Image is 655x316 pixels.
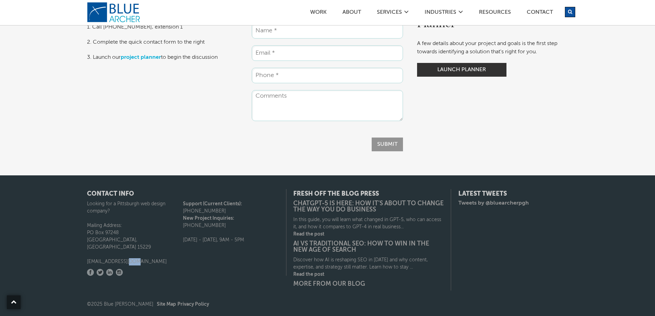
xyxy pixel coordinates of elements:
p: [EMAIL_ADDRESS][DOMAIN_NAME] [87,258,183,265]
a: Read the post [293,231,444,238]
a: Work [310,10,327,17]
a: ChatGPT-5 is Here: How It’s About to Change the Way You Do Business [293,200,444,213]
p: Looking for a Pittsburgh web design company? [87,200,183,215]
h4: CONTACT INFO [87,191,279,197]
p: A few details about your project and goals is the first step towards identifying a solution that'... [417,40,568,56]
a: Industries [424,10,457,17]
a: SERVICES [376,10,402,17]
input: Name * [252,23,403,39]
a: logo [87,2,142,23]
p: Mailing Address: PO Box 97248 [GEOGRAPHIC_DATA], [GEOGRAPHIC_DATA] 15229 [87,222,183,251]
input: Submit [372,138,403,151]
p: In this guide, you will learn what changed in GPT-5, who can access it, and how it compares to GP... [293,216,444,231]
span: ©2025 Blue [PERSON_NAME] [87,302,209,307]
input: Email * [252,45,403,61]
p: 1. Call [PHONE_NUMBER], extension 1 [87,23,238,31]
a: Read the post [293,271,444,278]
p: [PHONE_NUMBER] [183,200,279,215]
p: 3. Launch our to begin the discussion [87,53,238,62]
a: Facebook [87,269,94,276]
a: Twitter [97,269,103,276]
a: ABOUT [342,10,361,17]
a: project planner [121,55,161,60]
a: AI vs Traditional SEO: How to Win in the New Age of Search [293,241,444,253]
a: Site Map [157,302,176,307]
h4: Fresh Off the Blog Press [293,191,444,197]
strong: Support (Current Clients): [183,201,242,206]
a: Contact [526,10,553,17]
p: 2. Complete the quick contact form to the right [87,38,238,46]
h4: Latest Tweets [458,191,568,197]
a: Privacy Policy [177,302,209,307]
a: Instagram [116,269,123,276]
strong: New Project Inquiries: [183,216,234,221]
a: LinkedIn [106,269,113,276]
a: More from our blog [293,281,444,287]
a: Tweets by @bluearcherpgh [458,200,529,206]
a: Resources [479,10,511,17]
p: [PHONE_NUMBER] [183,215,279,229]
a: Launch Planner [417,63,506,77]
p: [DATE] - [DATE], 9AM - 5PM [183,237,279,244]
p: Discover how AI is reshaping SEO in [DATE] and why content, expertise, and strategy still matter.... [293,257,444,271]
input: Phone * [252,68,403,83]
